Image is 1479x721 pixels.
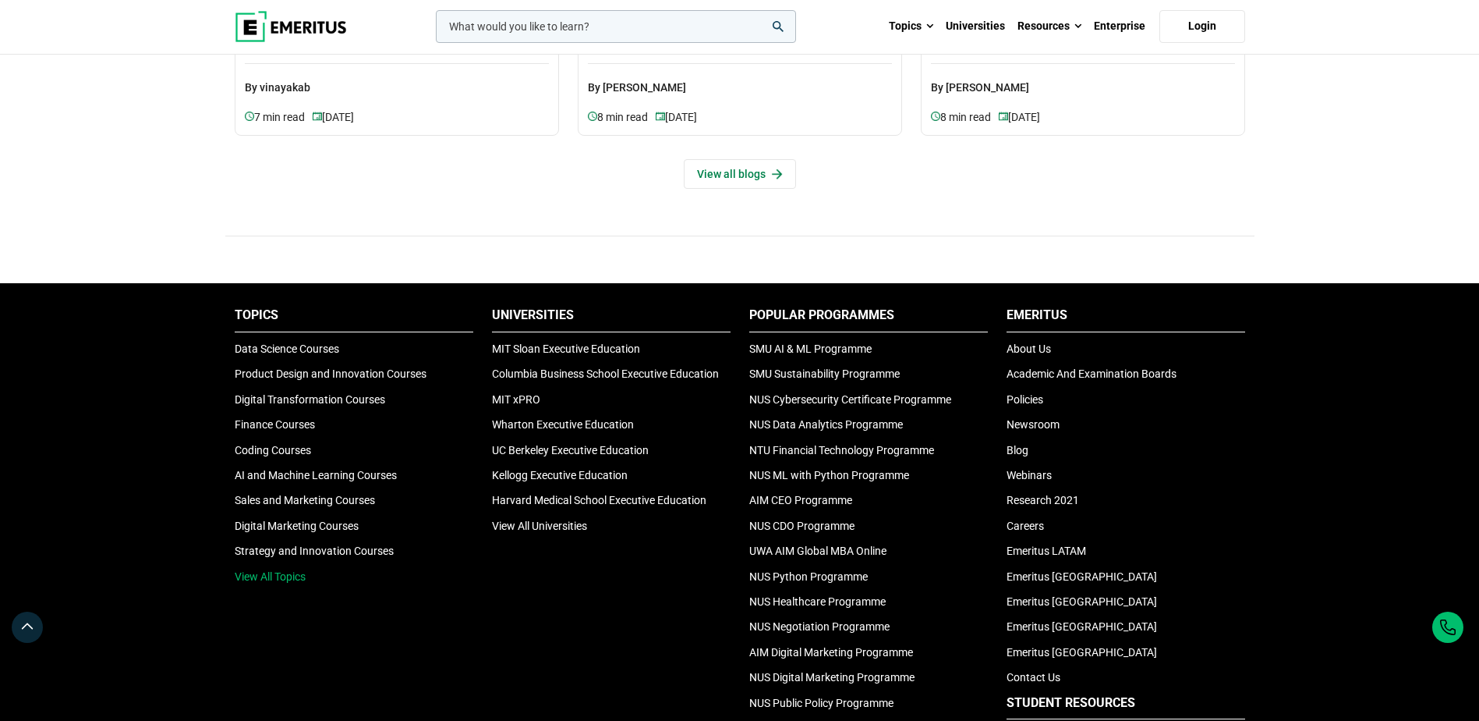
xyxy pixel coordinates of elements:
img: video-views [931,112,940,121]
a: Blog [1007,444,1028,456]
a: Login [1159,10,1245,43]
input: woocommerce-product-search-field-0 [436,10,796,43]
a: AIM Digital Marketing Programme [749,646,913,659]
a: Newsroom [1007,418,1060,431]
a: SMU AI & ML Programme [749,343,872,355]
a: Sales and Marketing Courses [235,494,375,506]
a: AIM CEO Programme [749,494,852,506]
p: [DATE] [656,109,697,126]
img: video-views [245,112,254,121]
a: NUS Cybersecurity Certificate Programme [749,393,951,406]
a: Product Design and Innovation Courses [235,368,426,380]
a: NUS CDO Programme [749,520,854,532]
img: View all articles [772,169,783,179]
a: Data Science Courses [235,343,339,355]
a: NUS Negotiation Programme [749,620,890,633]
a: Emeritus LATAM [1007,545,1086,557]
a: UC Berkeley Executive Education [492,444,649,456]
a: Emeritus [GEOGRAPHIC_DATA] [1007,595,1157,608]
a: UWA AIM Global MBA Online [749,545,886,557]
a: View all blogs [684,159,796,189]
a: Strategy and Innovation Courses [235,545,394,557]
p: By vinayakab [245,63,549,97]
a: Columbia Business School Executive Education [492,368,719,380]
p: 8 min read [931,109,999,126]
p: By [PERSON_NAME] [931,63,1235,97]
a: NUS Healthcare Programme [749,595,886,608]
a: Wharton Executive Education [492,418,634,431]
a: Emeritus [GEOGRAPHIC_DATA] [1007,620,1157,633]
a: Emeritus [GEOGRAPHIC_DATA] [1007,646,1157,659]
a: Coding Courses [235,444,311,456]
a: SMU Sustainability Programme [749,368,900,380]
p: 8 min read [588,109,656,126]
a: AI and Machine Learning Courses [235,469,397,481]
a: NUS Public Policy Programme [749,697,893,709]
img: video-views [313,112,322,121]
a: Finance Courses [235,418,315,431]
a: Harvard Medical School Executive Education [492,494,706,506]
a: NTU Financial Technology Programme [749,444,934,456]
a: NUS Digital Marketing Programme [749,671,915,684]
p: 7 min read [245,109,313,126]
a: Research 2021 [1007,494,1079,506]
img: video-views [999,112,1008,121]
a: Emeritus [GEOGRAPHIC_DATA] [1007,570,1157,583]
img: video-views [588,112,597,121]
a: MIT xPRO [492,393,540,406]
p: [DATE] [999,109,1040,126]
a: Careers [1007,520,1044,532]
a: NUS Data Analytics Programme [749,418,903,431]
a: Digital Marketing Courses [235,520,359,532]
a: Kellogg Executive Education [492,469,628,481]
a: About Us [1007,343,1051,355]
p: [DATE] [313,109,354,126]
a: NUS ML with Python Programme [749,469,909,481]
a: Digital Transformation Courses [235,393,385,406]
img: video-views [656,112,665,121]
a: Webinars [1007,469,1052,481]
a: View All Universities [492,520,587,532]
a: Contact Us [1007,671,1060,684]
a: Academic And Examination Boards [1007,368,1176,380]
a: MIT Sloan Executive Education [492,343,640,355]
a: Policies [1007,393,1043,406]
a: View All Topics [235,570,306,583]
p: By [PERSON_NAME] [588,63,892,97]
a: NUS Python Programme [749,570,868,583]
